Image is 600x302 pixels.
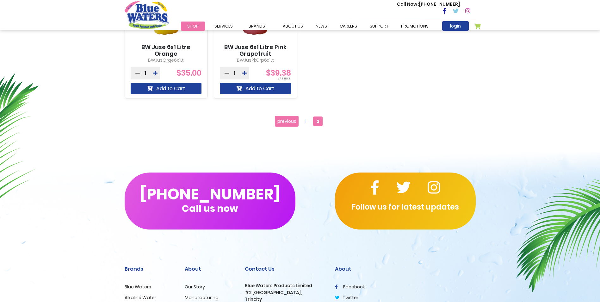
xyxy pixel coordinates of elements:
[245,266,325,272] h2: Contact Us
[125,284,151,290] a: Blue Waters
[125,1,169,29] a: store logo
[313,116,323,126] span: 2
[249,23,265,29] span: Brands
[301,116,311,126] a: 1
[182,207,238,210] span: Call us now
[125,173,295,230] button: [PHONE_NUMBER]Call us now
[131,57,202,64] p: BWJusOrge6x1Lt
[266,68,291,78] span: $39.38
[245,283,325,288] h3: Blue Waters Products Limited
[363,22,395,31] a: support
[397,1,460,8] p: [PHONE_NUMBER]
[220,44,291,57] a: BW Juse 6x1 Litre Pink Grapefruit
[335,294,358,301] a: twitter
[275,116,299,127] a: previous
[245,290,325,295] h3: #2 [GEOGRAPHIC_DATA],
[335,201,476,213] p: Follow us for latest updates
[185,266,235,272] h2: About
[245,297,325,302] h3: Trincity
[335,284,365,290] a: facebook
[125,266,175,272] h2: Brands
[185,284,205,290] a: Our Story
[276,22,309,31] a: about us
[397,1,419,7] span: Call Now :
[187,23,199,29] span: Shop
[442,21,469,31] a: login
[335,266,476,272] h2: About
[125,294,156,301] a: Alkaline Water
[131,44,202,57] a: BW Juse 6x1 Litre Orange
[220,83,291,94] button: Add to Cart
[277,116,296,126] span: previous
[131,83,202,94] button: Add to Cart
[309,22,333,31] a: News
[395,22,435,31] a: Promotions
[333,22,363,31] a: careers
[220,57,291,64] p: BWJusPkGrp6x1Lt
[176,68,201,78] span: $35.00
[214,23,233,29] span: Services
